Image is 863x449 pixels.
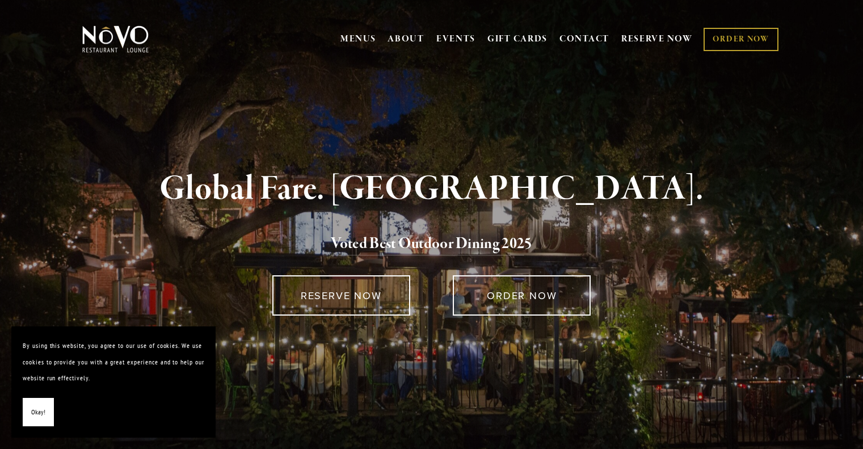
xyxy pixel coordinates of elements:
a: EVENTS [436,33,475,45]
a: ABOUT [388,33,424,45]
a: Voted Best Outdoor Dining 202 [331,234,524,255]
a: ORDER NOW [453,275,591,316]
a: RESERVE NOW [621,28,693,50]
span: Okay! [31,404,45,421]
h2: 5 [101,232,763,256]
p: By using this website, you agree to our use of cookies. We use cookies to provide you with a grea... [23,338,204,387]
img: Novo Restaurant &amp; Lounge [80,25,151,53]
a: GIFT CARDS [487,28,548,50]
a: MENUS [340,33,376,45]
button: Okay! [23,398,54,427]
a: CONTACT [559,28,609,50]
a: ORDER NOW [704,28,778,51]
a: RESERVE NOW [272,275,410,316]
strong: Global Fare. [GEOGRAPHIC_DATA]. [159,167,704,211]
section: Cookie banner [11,326,216,438]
